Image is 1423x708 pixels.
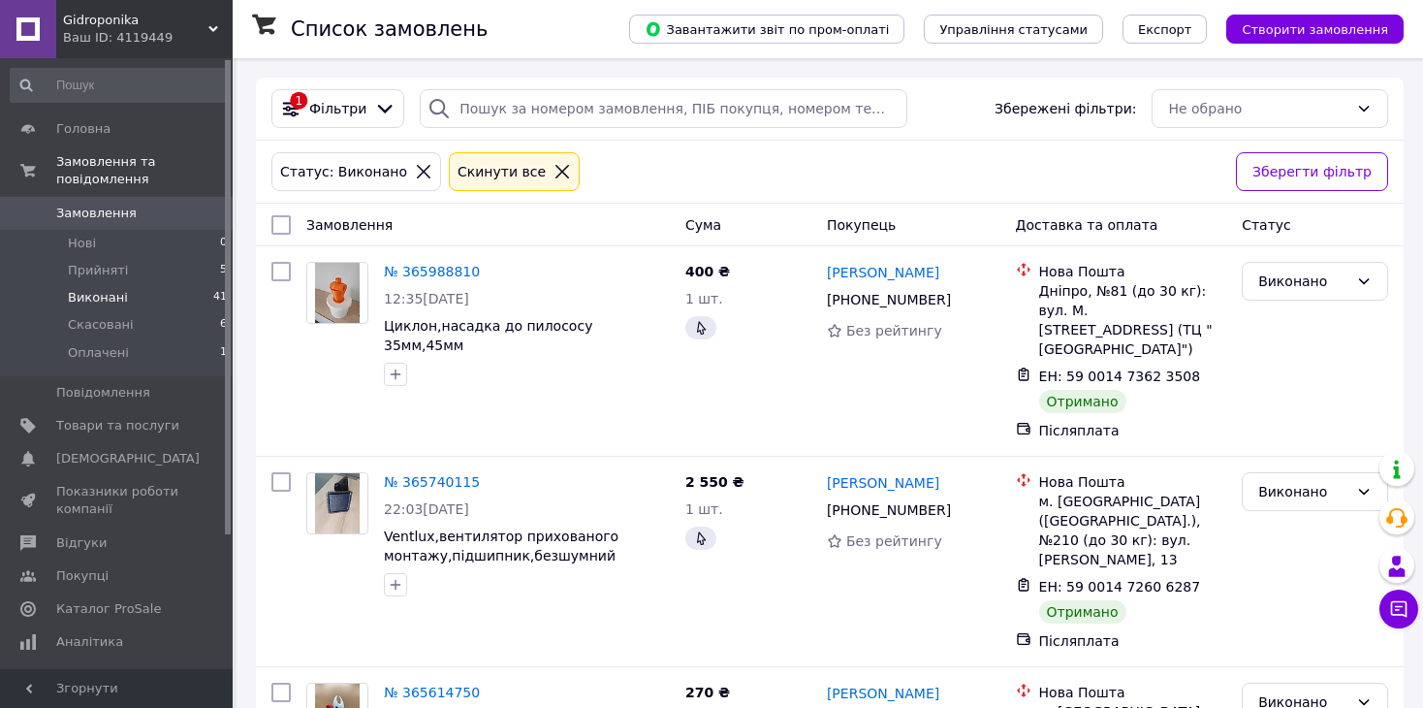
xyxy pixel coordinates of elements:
[685,501,723,517] span: 1 шт.
[306,262,368,324] a: Фото товару
[629,15,904,44] button: Завантажити звіт по пром-оплаті
[995,99,1136,118] span: Збережені фільтри:
[56,534,107,552] span: Відгуки
[1039,421,1227,440] div: Післяплата
[1168,98,1348,119] div: Не обрано
[1039,683,1227,702] div: Нова Пошта
[68,262,128,279] span: Прийняті
[1016,217,1158,233] span: Доставка та оплата
[454,161,550,182] div: Cкинути все
[384,318,592,353] a: Циклон,насадка до пилососу 35мм,45мм
[68,316,134,334] span: Скасовані
[827,684,939,703] a: [PERSON_NAME]
[827,473,939,493] a: [PERSON_NAME]
[56,666,179,701] span: Управління сайтом
[384,474,480,490] a: № 365740115
[939,22,1088,37] span: Управління статусами
[1039,600,1126,624] div: Отримано
[1252,161,1372,182] span: Зберегти фільтр
[1039,579,1201,595] span: ЕН: 59 0014 7260 6287
[56,450,200,467] span: [DEMOGRAPHIC_DATA]
[291,17,488,41] h1: Список замовлень
[685,217,721,233] span: Cума
[56,153,233,188] span: Замовлення та повідомлення
[685,474,744,490] span: 2 550 ₴
[1138,22,1192,37] span: Експорт
[63,29,233,47] div: Ваш ID: 4119449
[1039,472,1227,492] div: Нова Пошта
[827,217,896,233] span: Покупець
[56,205,137,222] span: Замовлення
[384,264,480,279] a: № 365988810
[68,289,128,306] span: Виконані
[56,417,179,434] span: Товари та послуги
[306,472,368,534] a: Фото товару
[56,567,109,585] span: Покупці
[1039,369,1201,384] span: ЕН: 59 0014 7362 3508
[213,289,227,306] span: 41
[1039,281,1227,359] div: Дніпро, №81 (до 30 кг): вул. М. [STREET_ADDRESS] (ТЦ "[GEOGRAPHIC_DATA]")
[1236,152,1388,191] button: Зберегти фільтр
[68,235,96,252] span: Нові
[846,533,942,549] span: Без рейтингу
[384,291,469,306] span: 12:35[DATE]
[384,529,618,563] a: Ventlux,вентилятор прихованого монтажу,підшипник,безшумний
[1123,15,1208,44] button: Експорт
[1226,15,1404,44] button: Створити замовлення
[1258,481,1348,502] div: Виконано
[68,344,129,362] span: Оплачені
[1039,492,1227,569] div: м. [GEOGRAPHIC_DATA] ([GEOGRAPHIC_DATA].), №210 (до 30 кг): вул. [PERSON_NAME], 13
[220,235,227,252] span: 0
[220,344,227,362] span: 1
[685,291,723,306] span: 1 шт.
[315,263,361,323] img: Фото товару
[1039,631,1227,651] div: Післяплата
[1242,22,1388,37] span: Створити замовлення
[1207,20,1404,36] a: Створити замовлення
[924,15,1103,44] button: Управління статусами
[56,120,111,138] span: Головна
[420,89,907,128] input: Пошук за номером замовлення, ПІБ покупця, номером телефону, Email, номером накладної
[846,323,942,338] span: Без рейтингу
[56,600,161,618] span: Каталог ProSale
[384,501,469,517] span: 22:03[DATE]
[1242,217,1291,233] span: Статус
[1258,271,1348,292] div: Виконано
[315,473,361,533] img: Фото товару
[823,497,955,524] div: [PHONE_NUMBER]
[220,316,227,334] span: 6
[685,685,730,700] span: 270 ₴
[220,262,227,279] span: 5
[823,286,955,313] div: [PHONE_NUMBER]
[1039,262,1227,281] div: Нова Пошта
[645,20,889,38] span: Завантажити звіт по пром-оплаті
[1379,590,1418,628] button: Чат з покупцем
[1039,390,1126,413] div: Отримано
[827,263,939,282] a: [PERSON_NAME]
[309,99,366,118] span: Фільтри
[63,12,208,29] span: Gidroponika
[10,68,229,103] input: Пошук
[384,685,480,700] a: № 365614750
[56,483,179,518] span: Показники роботи компанії
[56,633,123,651] span: Аналітика
[306,217,393,233] span: Замовлення
[685,264,730,279] span: 400 ₴
[56,384,150,402] span: Повідомлення
[276,161,411,182] div: Статус: Виконано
